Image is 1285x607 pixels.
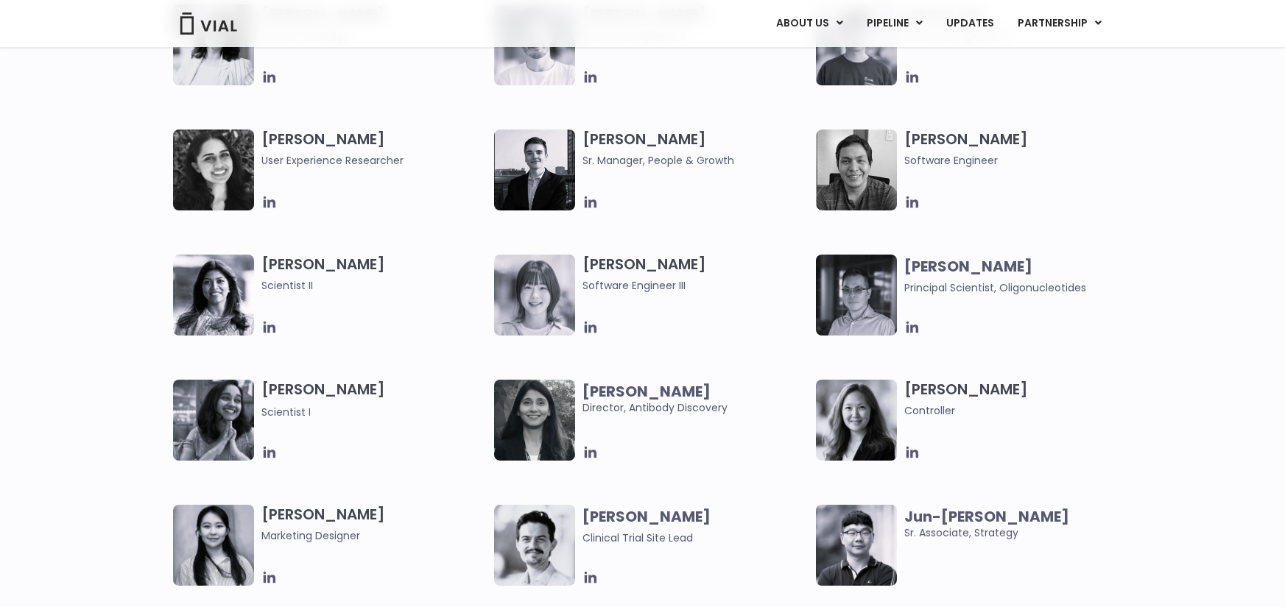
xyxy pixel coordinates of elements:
img: Smiling man named Owen [494,129,575,210]
h3: [PERSON_NAME] [582,255,809,294]
h3: [PERSON_NAME] [261,129,487,168]
h3: [PERSON_NAME] [261,505,487,544]
img: Smiling woman named Yousun [173,505,254,586]
img: Image of smiling man named Jun-Goo [816,505,897,586]
img: Image of smiling man named Glenn [494,505,575,586]
h3: [PERSON_NAME] [261,380,487,420]
span: Principal Scientist, Oligonucleotides [904,280,1086,295]
a: PIPELINEMenu Toggle [855,11,934,36]
h3: [PERSON_NAME] [904,380,1130,419]
span: Controller [904,402,1130,419]
img: Tina [494,255,575,336]
img: Headshot of smiling woman named Sneha [173,380,254,461]
span: Scientist II [261,277,487,294]
b: Jun-[PERSON_NAME] [904,506,1069,527]
img: Headshot of smiling of smiling man named Wei-Sheng [816,255,897,336]
h3: [PERSON_NAME] [261,255,487,294]
span: Software Engineer III [582,277,809,294]
span: Sr. Associate, Strategy [904,508,1130,541]
span: User Experience Researcher [261,152,487,168]
h3: [PERSON_NAME] [582,129,809,168]
img: Image of woman named Ritu smiling [173,255,254,336]
span: Clinical Trial Site Lead [582,530,693,545]
span: Scientist I [261,405,311,419]
img: Headshot of smiling woman named Swati [494,380,575,461]
img: Vial Logo [179,13,238,35]
a: UPDATES [934,11,1005,36]
img: Mehtab Bhinder [173,129,254,210]
b: [PERSON_NAME] [904,256,1032,277]
a: ABOUT USMenu Toggle [764,11,854,36]
img: Image of smiling woman named Aleina [816,380,897,461]
span: Software Engineer [904,152,1130,168]
img: A black and white photo of a man smiling, holding a vial. [816,129,897,210]
span: Director, Antibody Discovery [582,383,809,416]
b: [PERSON_NAME] [582,381,711,402]
span: Marketing Designer [261,528,487,544]
span: Sr. Manager, People & Growth [582,152,809,168]
b: [PERSON_NAME] [582,506,711,527]
h3: [PERSON_NAME] [904,129,1130,168]
a: PARTNERSHIPMenu Toggle [1006,11,1113,36]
